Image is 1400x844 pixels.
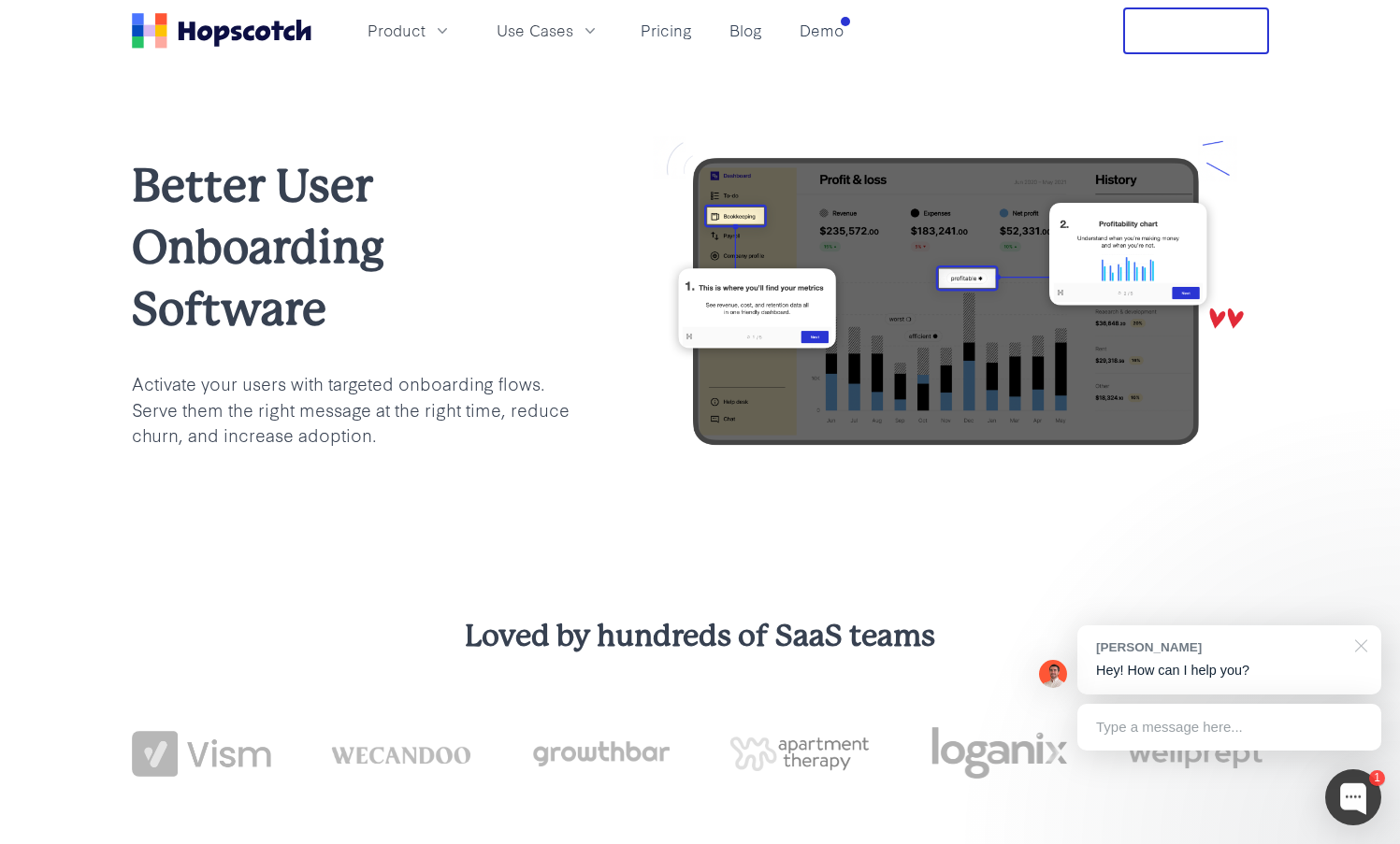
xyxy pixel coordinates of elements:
a: Blog [722,15,770,46]
img: user onboarding with hopscotch update [630,136,1269,467]
h3: Loved by hundreds of SaaS teams [132,616,1269,657]
img: growthbar-logo [530,741,670,767]
button: Use Cases [485,15,611,46]
a: Demo [792,15,851,46]
div: 1 [1369,770,1385,786]
a: Home [132,13,311,49]
h1: Better User Onboarding Software [132,155,570,340]
img: png-apartment-therapy-house-studio-apartment-home [729,737,869,772]
img: wellprept logo [1129,735,1268,774]
p: Hey! How can I help you? [1096,661,1363,680]
div: [PERSON_NAME] [1096,638,1344,656]
img: vism logo [132,731,271,778]
span: Product [368,19,426,42]
a: Pricing [633,15,700,46]
img: loganix-logo [930,717,1069,790]
button: Product [356,15,463,46]
img: Mark Spera [1039,660,1067,688]
div: Type a message here... [1077,704,1381,751]
button: Free Trial [1123,7,1269,54]
img: wecandoo-logo [331,744,470,764]
p: Activate your users with targeted onboarding flows. Serve them the right message at the right tim... [132,370,570,449]
span: Use Cases [497,19,573,42]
